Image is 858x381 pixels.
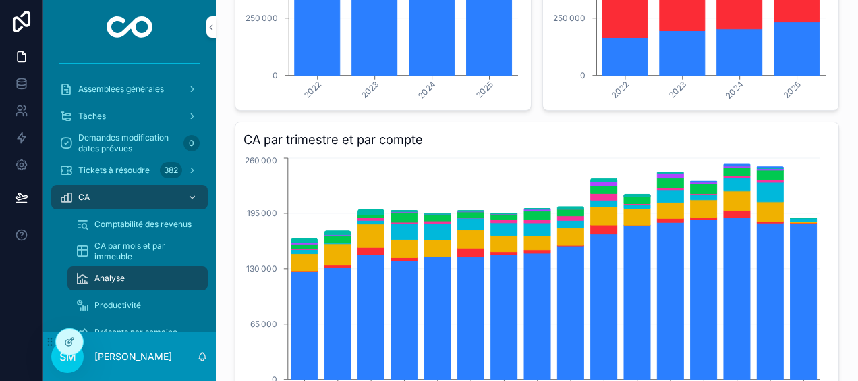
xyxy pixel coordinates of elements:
tspan: 260 000 [245,155,277,166]
a: CA [51,185,208,209]
tspan: 2025 [474,79,495,100]
a: Présents par semaine [67,320,208,345]
span: Comptabilité des revenus [94,219,192,230]
tspan: 0 [273,70,278,80]
span: Productivité [94,300,141,311]
span: Présents par semaine [94,327,177,338]
tspan: 2024 [724,79,745,101]
tspan: 65 000 [250,319,277,329]
span: CA [78,192,90,203]
tspan: 250 000 [553,13,585,23]
h3: CA par trimestre et par compte [244,130,830,149]
a: Analyse [67,266,208,290]
a: Comptabilité des revenus [67,212,208,236]
span: Demandes modification dates prévues [78,132,178,154]
span: SM [59,349,76,365]
span: Analyse [94,273,125,284]
p: [PERSON_NAME] [94,350,172,363]
a: Demandes modification dates prévues0 [51,131,208,155]
span: Tâches [78,111,106,122]
div: scrollable content [43,54,216,332]
a: Assemblées générales [51,77,208,101]
span: Tickets à résoudre [78,165,150,176]
tspan: 2022 [610,79,631,100]
tspan: 0 [580,70,585,80]
tspan: 2023 [360,79,380,100]
tspan: 250 000 [246,13,278,23]
img: App logo [107,16,153,38]
div: 382 [160,162,182,178]
tspan: 2024 [416,79,438,101]
tspan: 2023 [667,79,688,100]
tspan: 2025 [782,79,803,100]
tspan: 2022 [302,79,323,100]
span: Assemblées générales [78,84,164,95]
a: Tâches [51,104,208,128]
a: Tickets à résoudre382 [51,158,208,182]
div: 0 [183,135,200,151]
tspan: 130 000 [246,263,277,274]
span: CA par mois et par immeuble [94,240,194,262]
a: Productivité [67,293,208,317]
a: CA par mois et par immeuble [67,239,208,263]
tspan: 195 000 [247,208,277,218]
